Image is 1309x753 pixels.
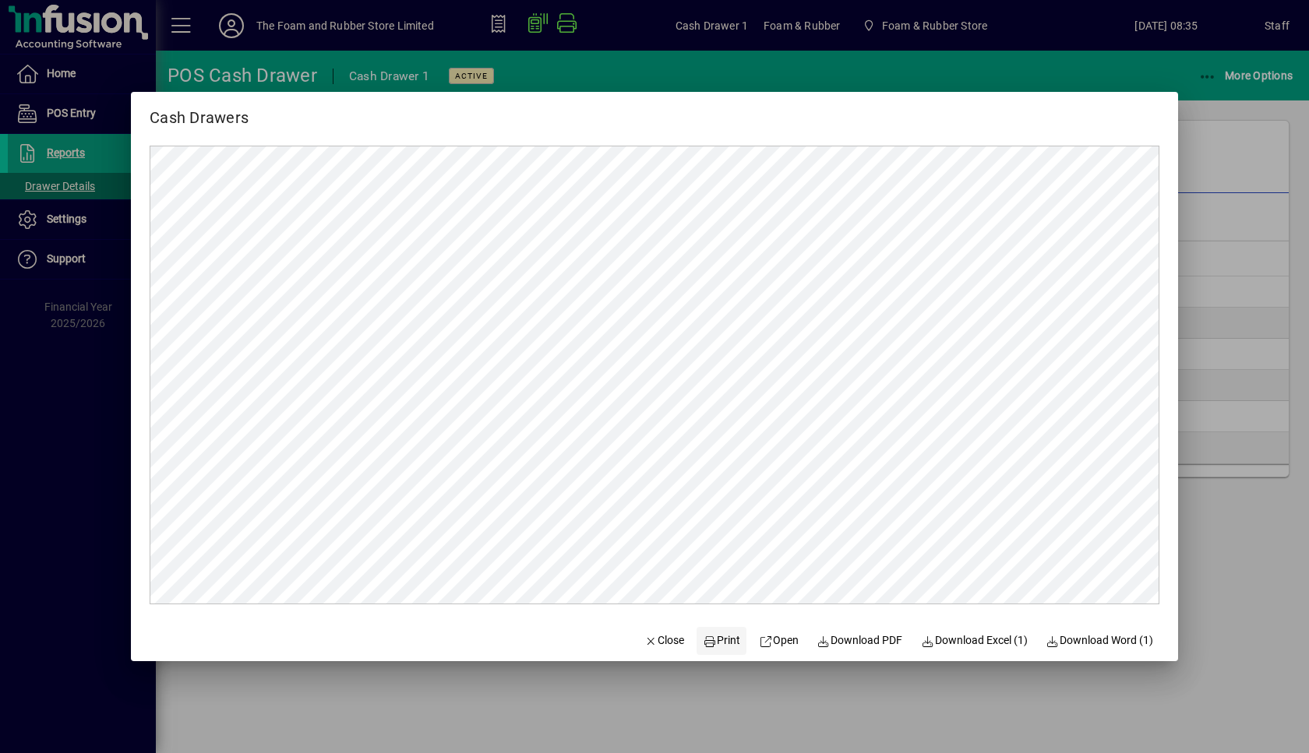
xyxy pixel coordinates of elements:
[759,632,799,649] span: Open
[811,627,909,655] a: Download PDF
[1046,632,1154,649] span: Download Word (1)
[1040,627,1160,655] button: Download Word (1)
[817,632,903,649] span: Download PDF
[703,632,740,649] span: Print
[644,632,685,649] span: Close
[697,627,746,655] button: Print
[921,632,1028,649] span: Download Excel (1)
[131,92,267,130] h2: Cash Drawers
[915,627,1034,655] button: Download Excel (1)
[638,627,691,655] button: Close
[753,627,805,655] a: Open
